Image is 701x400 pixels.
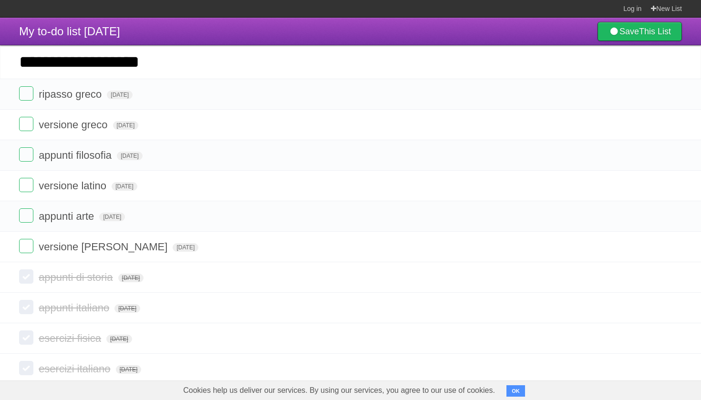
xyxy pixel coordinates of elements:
[39,363,113,375] span: esercizi italiano
[19,86,33,101] label: Done
[107,91,133,99] span: [DATE]
[117,152,143,160] span: [DATE]
[39,210,96,222] span: appunti arte
[114,304,140,313] span: [DATE]
[106,335,132,343] span: [DATE]
[39,149,114,161] span: appunti filosofia
[39,302,112,314] span: appunti italiano
[116,365,142,374] span: [DATE]
[19,330,33,345] label: Done
[19,178,33,192] label: Done
[174,381,505,400] span: Cookies help us deliver our services. By using our services, you agree to our use of cookies.
[39,332,103,344] span: esercizi fisica
[19,361,33,375] label: Done
[113,121,139,130] span: [DATE]
[39,271,115,283] span: appunti di storia
[598,22,682,41] a: SaveThis List
[39,180,109,192] span: versione latino
[19,25,120,38] span: My to-do list [DATE]
[19,147,33,162] label: Done
[173,243,198,252] span: [DATE]
[99,213,125,221] span: [DATE]
[19,208,33,223] label: Done
[19,269,33,284] label: Done
[19,239,33,253] label: Done
[118,274,144,282] span: [DATE]
[506,385,525,397] button: OK
[39,241,170,253] span: versione [PERSON_NAME]
[19,117,33,131] label: Done
[39,88,104,100] span: ripasso greco
[39,119,110,131] span: versione greco
[19,300,33,314] label: Done
[112,182,137,191] span: [DATE]
[639,27,671,36] b: This List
